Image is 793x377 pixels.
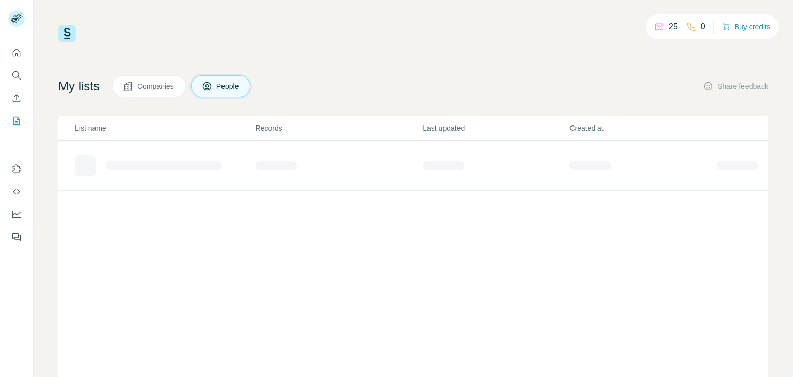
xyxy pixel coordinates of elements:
p: Created at [569,123,715,133]
button: My lists [8,112,25,130]
h4: My lists [58,78,100,95]
button: Use Surfe API [8,182,25,201]
button: Use Surfe on LinkedIn [8,160,25,178]
img: Surfe Logo [58,25,76,42]
span: People [216,81,240,91]
button: Enrich CSV [8,89,25,107]
button: Search [8,66,25,85]
button: Quick start [8,43,25,62]
button: Dashboard [8,205,25,224]
p: 0 [701,21,705,33]
p: 25 [669,21,678,33]
p: Records [256,123,422,133]
span: Companies [137,81,175,91]
button: Buy credits [722,20,770,34]
p: Last updated [423,123,568,133]
button: Feedback [8,228,25,246]
p: List name [75,123,255,133]
button: Share feedback [703,81,768,91]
